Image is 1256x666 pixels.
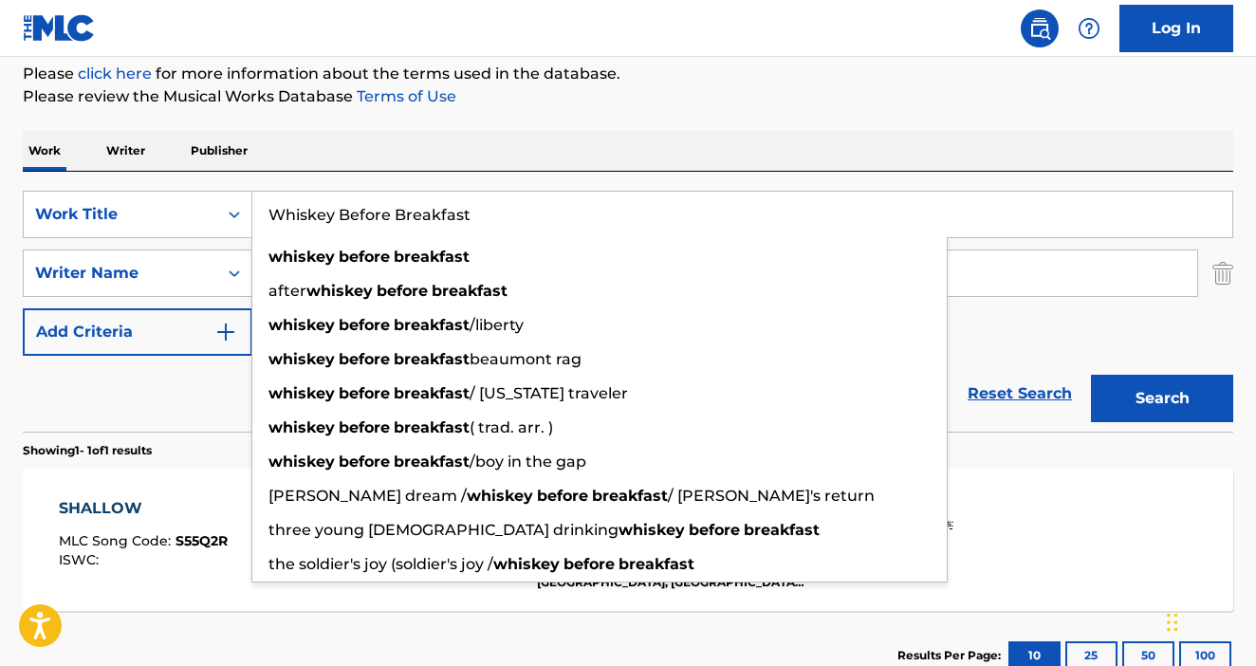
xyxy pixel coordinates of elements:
span: [PERSON_NAME] dream / [268,487,467,505]
span: ISWC : [59,551,103,568]
strong: whiskey [268,248,335,266]
strong: whiskey [268,384,335,402]
button: Search [1091,375,1233,422]
a: Log In [1119,5,1233,52]
span: / [PERSON_NAME]'s return [668,487,875,505]
span: three young [DEMOGRAPHIC_DATA] drinking [268,521,619,539]
strong: breakfast [744,521,820,539]
strong: before [339,453,390,471]
p: Results Per Page: [897,647,1006,664]
form: Search Form [23,191,1233,432]
button: Add Criteria [23,308,252,356]
strong: breakfast [432,282,508,300]
strong: before [339,418,390,436]
strong: before [537,487,588,505]
div: Drag [1167,594,1178,651]
span: beaumont rag [470,350,582,368]
strong: before [339,248,390,266]
strong: whiskey [619,521,685,539]
span: /liberty [470,316,524,334]
strong: whiskey [493,555,560,573]
strong: whiskey [306,282,373,300]
strong: breakfast [592,487,668,505]
a: click here [78,65,152,83]
strong: breakfast [394,316,470,334]
div: SHALLOW [59,497,228,520]
strong: breakfast [619,555,694,573]
span: the soldier's joy (soldier's joy / [268,555,493,573]
span: / [US_STATE] traveler [470,384,628,402]
strong: before [339,350,390,368]
p: Please for more information about the terms used in the database. [23,63,1233,85]
p: Please review the Musical Works Database [23,85,1233,108]
span: /boy in the gap [470,453,586,471]
img: MLC Logo [23,14,96,42]
strong: before [689,521,740,539]
strong: whiskey [268,418,335,436]
strong: before [339,316,390,334]
strong: whiskey [268,453,335,471]
div: Work Title [35,203,206,226]
strong: whiskey [268,350,335,368]
a: Public Search [1021,9,1059,47]
strong: before [377,282,428,300]
strong: before [339,384,390,402]
a: Reset Search [958,373,1081,415]
p: Work [23,131,66,171]
p: Showing 1 - 1 of 1 results [23,442,152,459]
div: Writer Name [35,262,206,285]
strong: breakfast [394,350,470,368]
p: Writer [101,131,151,171]
strong: whiskey [268,316,335,334]
strong: breakfast [394,418,470,436]
a: Terms of Use [353,87,456,105]
strong: breakfast [394,384,470,402]
img: Delete Criterion [1212,250,1233,297]
strong: breakfast [394,453,470,471]
strong: before [563,555,615,573]
iframe: Chat Widget [1161,575,1256,666]
img: search [1028,17,1051,40]
img: 9d2ae6d4665cec9f34b9.svg [214,321,237,343]
span: ( trad. arr. ) [470,418,553,436]
strong: whiskey [467,487,533,505]
span: after [268,282,306,300]
a: SHALLOWMLC Song Code:S55Q2RISWC:Writers (9)[PERSON_NAME], [PERSON_NAME], [PERSON_NAME], [PERSON_N... [23,469,1233,611]
p: Publisher [185,131,253,171]
strong: breakfast [394,248,470,266]
span: MLC Song Code : [59,532,175,549]
img: help [1078,17,1100,40]
span: S55Q2R [175,532,228,549]
div: Help [1070,9,1108,47]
